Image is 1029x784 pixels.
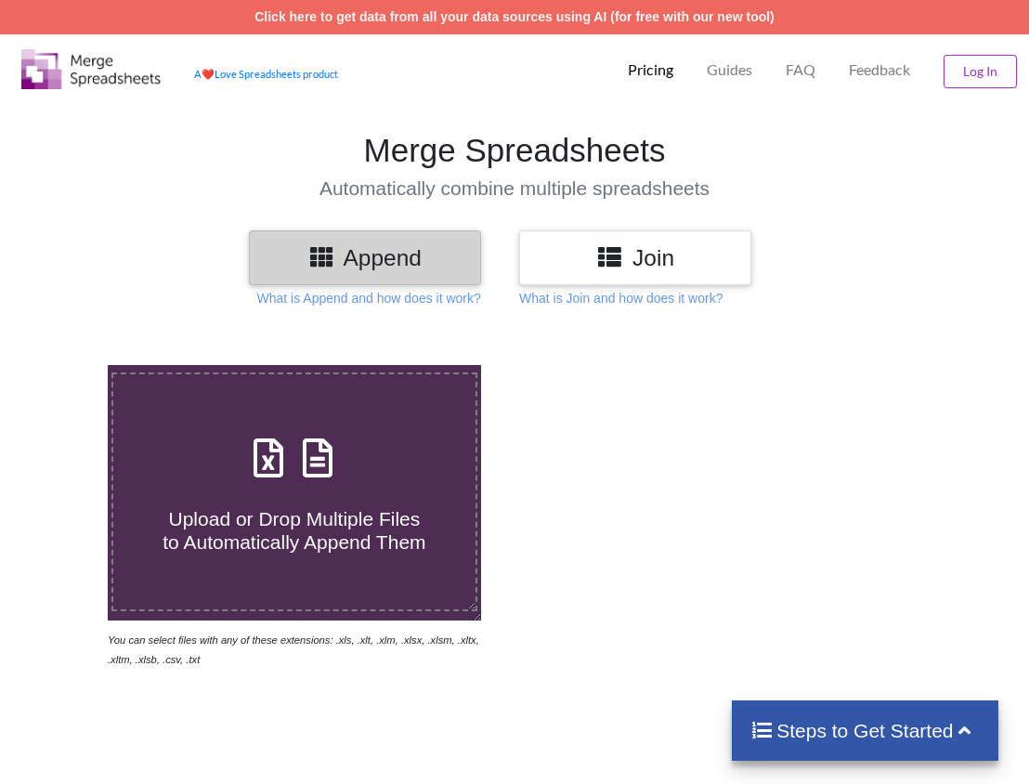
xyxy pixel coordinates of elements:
span: heart [202,68,215,80]
p: What is Append and how does it work? [257,289,481,307]
button: Log In [944,55,1017,88]
p: FAQ [786,60,815,80]
h4: Steps to Get Started [750,719,980,742]
a: Click here to get data from all your data sources using AI (for free with our new tool) [254,9,775,24]
a: AheartLove Spreadsheets product [194,68,338,80]
p: Guides [707,60,752,80]
h3: Join [533,244,737,271]
span: Upload or Drop Multiple Files to Automatically Append Them [163,508,425,553]
span: Feedback [849,62,910,77]
img: Logo.png [21,49,161,89]
h3: Append [263,244,467,271]
i: You can select files with any of these extensions: .xls, .xlt, .xlm, .xlsx, .xlsm, .xltx, .xltm, ... [108,634,479,665]
p: Pricing [628,60,673,80]
p: What is Join and how does it work? [519,289,723,307]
